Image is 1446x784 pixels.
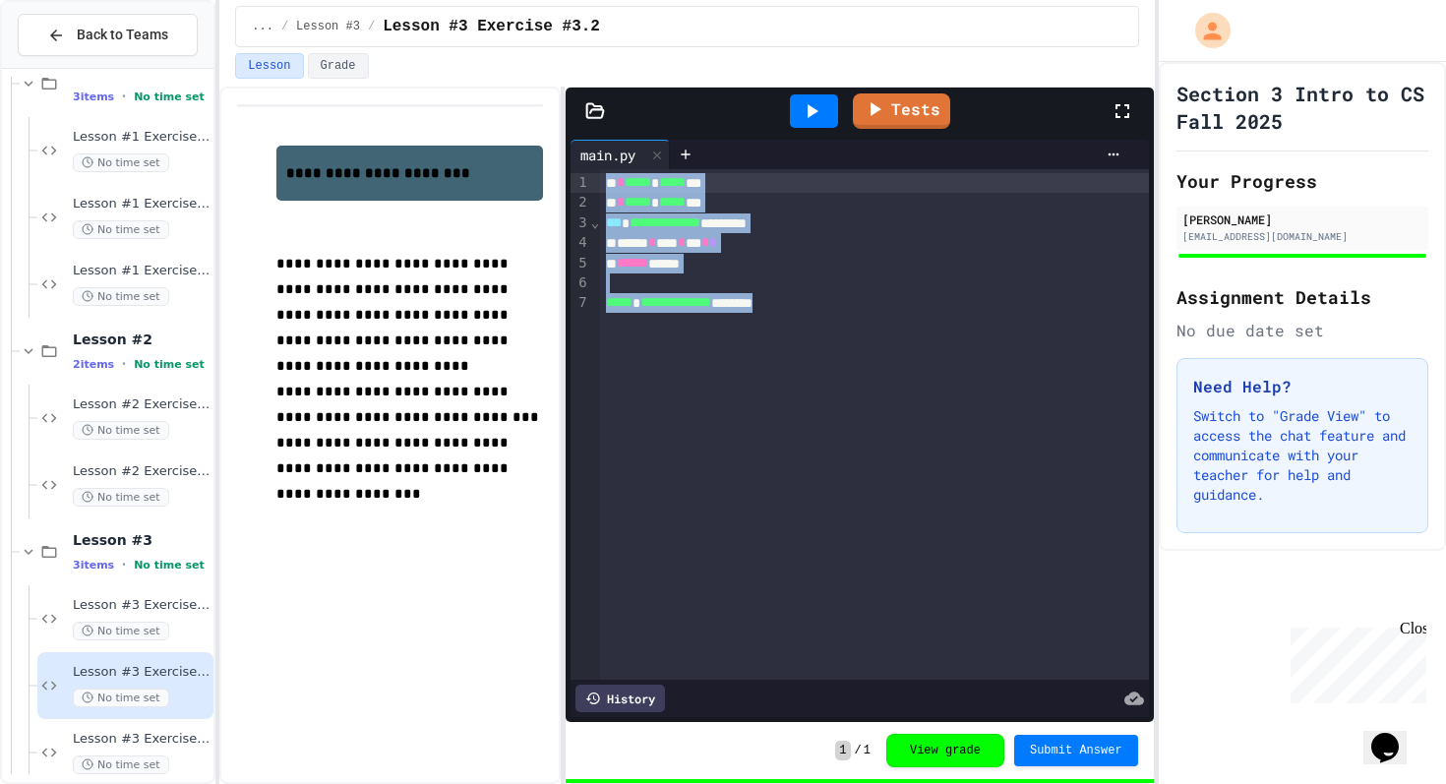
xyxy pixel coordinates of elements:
button: Lesson [235,53,303,79]
span: Lesson #2 Exercise #2.2 [73,463,210,480]
span: Lesson #1 Exercise #1.3 [73,263,210,279]
div: [EMAIL_ADDRESS][DOMAIN_NAME] [1182,229,1422,244]
span: / [368,19,375,34]
div: 5 [571,254,590,273]
a: Tests [853,93,950,129]
span: Lesson #3 Exercise #3.1 [73,597,210,614]
h1: Section 3 Intro to CS Fall 2025 [1176,80,1428,135]
span: Lesson #3 Exercise #3.2 [383,15,600,38]
span: No time set [134,358,205,371]
span: Submit Answer [1030,743,1122,758]
span: No time set [73,755,169,774]
div: 4 [571,233,590,253]
span: No time set [73,153,169,172]
span: Lesson #2 Exercise #2.1 [73,396,210,413]
span: Back to Teams [77,25,168,45]
div: [PERSON_NAME] [1182,211,1422,228]
h3: Need Help? [1193,375,1412,398]
span: 1 [864,743,871,758]
span: Lesson #3 Exercise #3.2 [73,664,210,681]
span: Lesson #1 Exercise #1.2 [73,196,210,212]
span: • [122,356,126,372]
div: main.py [571,145,645,165]
h2: Your Progress [1176,167,1428,195]
div: My Account [1175,8,1235,53]
span: No time set [73,689,169,707]
span: Lesson #2 [73,331,210,348]
span: Lesson #3 [73,531,210,549]
button: View grade [886,734,1004,767]
span: 3 items [73,90,114,103]
span: / [281,19,288,34]
div: Chat with us now!Close [8,8,136,125]
button: Grade [308,53,369,79]
button: Back to Teams [18,14,198,56]
span: 1 [835,741,850,760]
span: No time set [73,220,169,239]
span: No time set [73,622,169,640]
iframe: chat widget [1363,705,1426,764]
span: No time set [73,287,169,306]
span: No time set [73,421,169,440]
span: Lesson #3 [296,19,360,34]
p: Switch to "Grade View" to access the chat feature and communicate with your teacher for help and ... [1193,406,1412,505]
iframe: chat widget [1283,620,1426,703]
span: 3 items [73,559,114,572]
div: 2 [571,193,590,212]
span: 2 items [73,358,114,371]
span: • [122,557,126,573]
span: • [122,89,126,104]
span: Lesson #3 Exercise #3.3 [73,731,210,748]
div: 3 [571,213,590,233]
div: No due date set [1176,319,1428,342]
span: Lesson #1 Exercise #1.1 [73,129,210,146]
div: History [575,685,665,712]
span: ... [252,19,273,34]
span: / [855,743,862,758]
span: Fold line [590,214,600,230]
span: No time set [134,559,205,572]
h2: Assignment Details [1176,283,1428,311]
div: 7 [571,293,590,313]
div: 6 [571,273,590,293]
div: 1 [571,173,590,193]
span: No time set [134,90,205,103]
span: No time set [73,488,169,507]
button: Submit Answer [1014,735,1138,766]
div: main.py [571,140,670,169]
